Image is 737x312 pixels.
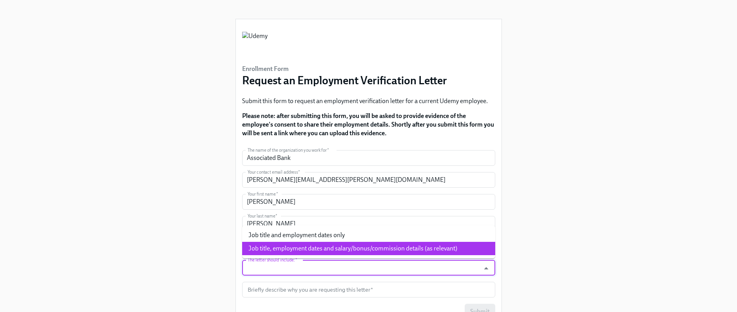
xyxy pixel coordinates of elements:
[242,73,447,87] h3: Request an Employment Verification Letter
[242,112,494,137] strong: Please note: after submitting this form, you will be asked to provide evidence of the employee's ...
[242,32,268,55] img: Udemy
[480,262,492,274] button: Close
[242,229,495,242] li: Job title and employment dates only
[242,97,495,105] p: Submit this form to request an employment verification letter for a current Udemy employee.
[242,65,447,73] h6: Enrollment Form
[242,242,495,255] li: Job title, employment dates and salary/bonus/commission details (as relevant)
